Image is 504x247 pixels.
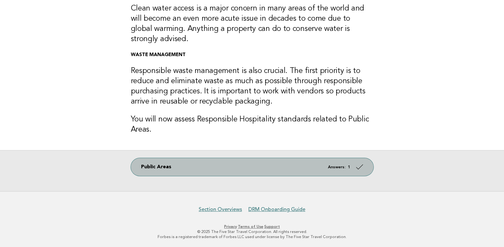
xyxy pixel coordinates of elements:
a: DRM Onboarding Guide [248,206,305,213]
a: Support [264,224,280,229]
a: Privacy [224,224,237,229]
a: Terms of Use [238,224,263,229]
a: Section Overviews [199,206,242,213]
h3: Responsible waste management is also crucial. The first priority is to reduce and eliminate waste... [131,66,373,107]
em: Answers: [328,165,345,169]
a: Public Areas Answers: 1 [131,158,373,176]
strong: 1 [348,165,351,169]
p: © 2025 The Five Star Travel Corporation. All rights reserved. [57,229,447,234]
p: · · [57,224,447,229]
h3: You will now assess Responsible Hospitality standards related to Public Areas. [131,114,373,135]
p: Forbes is a registered trademark of Forbes LLC used under license by The Five Star Travel Corpora... [57,234,447,239]
strong: WASTE MANAGEMENT [131,53,186,57]
h3: Clean water access is a major concern in many areas of the world and will become an even more acu... [131,4,373,44]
